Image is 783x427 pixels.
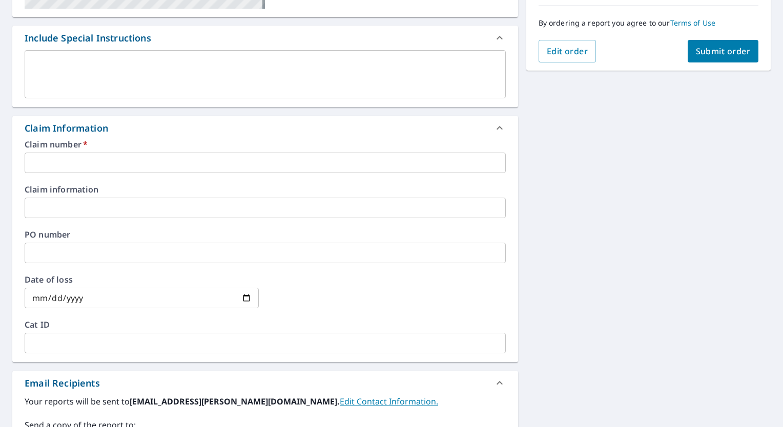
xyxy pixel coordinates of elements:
[12,26,518,50] div: Include Special Instructions
[25,31,151,45] div: Include Special Instructions
[696,46,751,57] span: Submit order
[25,395,506,408] label: Your reports will be sent to
[340,396,438,407] a: EditContactInfo
[25,275,259,284] label: Date of loss
[12,371,518,395] div: Email Recipients
[688,40,759,62] button: Submit order
[25,230,506,239] label: PO number
[25,140,506,148] label: Claim number
[670,18,716,28] a: Terms of Use
[130,396,340,407] b: [EMAIL_ADDRESS][PERSON_NAME][DOMAIN_NAME].
[539,18,758,28] p: By ordering a report you agree to our
[25,321,506,329] label: Cat ID
[25,376,100,390] div: Email Recipients
[12,116,518,140] div: Claim Information
[25,121,108,135] div: Claim Information
[547,46,588,57] span: Edit order
[539,40,596,62] button: Edit order
[25,185,506,194] label: Claim information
